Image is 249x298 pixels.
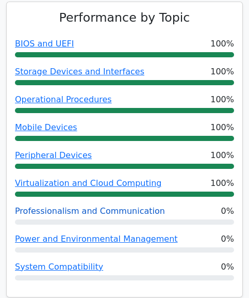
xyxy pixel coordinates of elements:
span: 100% [210,93,234,106]
span: 0% [221,261,234,273]
a: Storage Devices and Interfaces [15,67,144,76]
a: Peripheral Devices [15,150,92,160]
span: 100% [210,149,234,162]
a: Virtualization and Cloud Computing [15,178,162,188]
a: Power and Environmental Management [15,234,178,244]
span: 100% [210,121,234,134]
a: Operational Procedures [15,95,112,104]
h3: Performance by Topic [15,10,234,25]
a: BIOS and UEFI [15,39,74,49]
span: 100% [210,177,234,190]
a: System Compatibility [15,262,103,272]
a: Professionalism and Communication [15,206,165,216]
span: 0% [221,205,234,217]
span: 100% [210,66,234,78]
span: 100% [210,38,234,50]
a: Mobile Devices [15,122,77,132]
span: 0% [221,233,234,245]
